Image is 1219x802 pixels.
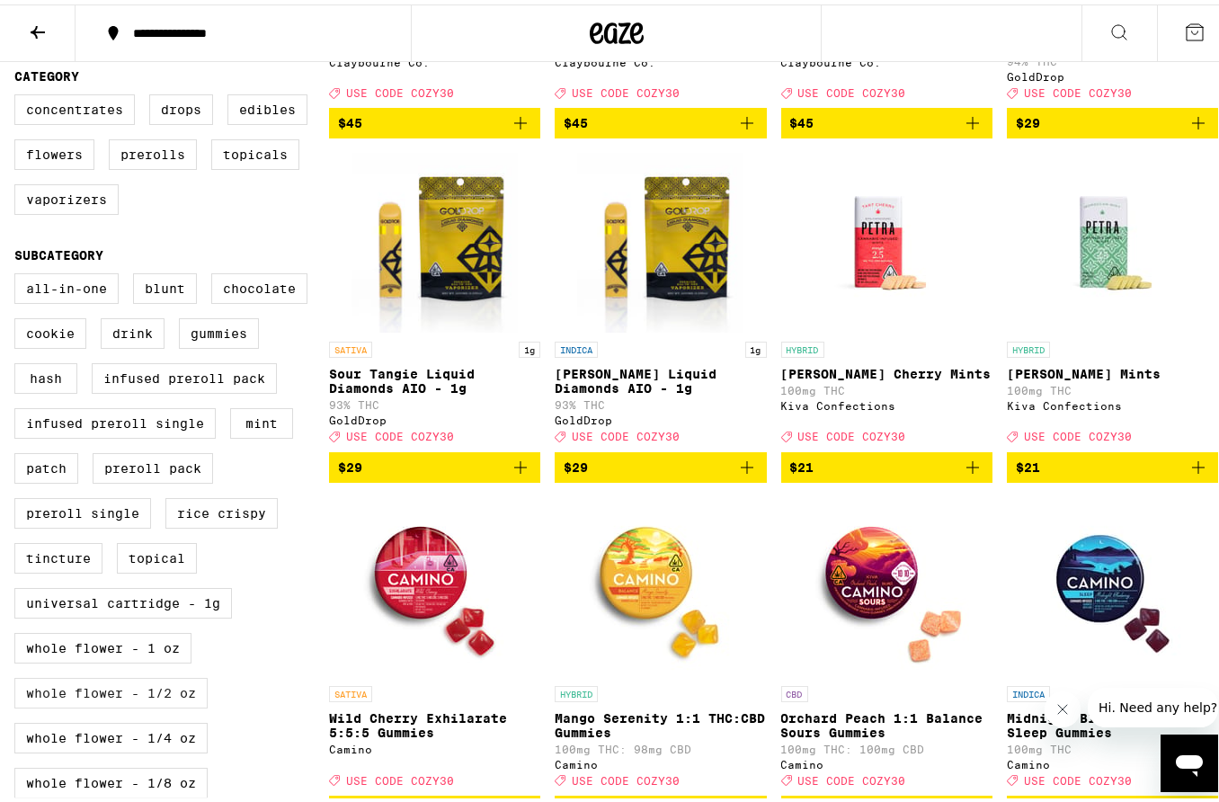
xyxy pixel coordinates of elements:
[14,673,208,704] label: Whole Flower - 1/2 oz
[577,148,743,328] img: GoldDrop - King Louis Liquid Diamonds AIO - 1g
[555,103,766,134] button: Add to bag
[555,739,766,751] p: 100mg THC: 98mg CBD
[555,682,598,698] p: HYBRID
[790,111,814,126] span: $45
[14,269,119,299] label: All-In-One
[1007,682,1050,698] p: INDICA
[1007,493,1218,791] a: Open page for Midnight Blueberry 5:1 Sleep Gummies from Camino
[781,707,992,735] p: Orchard Peach 1:1 Balance Sours Gummies
[14,90,135,120] label: Concentrates
[329,103,540,134] button: Add to bag
[745,337,767,353] p: 1g
[1024,83,1132,94] span: USE CODE COZY30
[798,83,906,94] span: USE CODE COZY30
[329,739,540,751] div: Camino
[1088,683,1218,723] iframe: Message from company
[133,269,197,299] label: Blunt
[1007,396,1218,407] div: Kiva Confections
[329,52,540,64] div: Claybourne Co.
[571,493,751,673] img: Camino - Mango Serenity 1:1 THC:CBD Gummies
[149,90,213,120] label: Drops
[1007,707,1218,735] p: Midnight Blueberry 5:1 Sleep Gummies
[555,448,766,478] button: Add to bag
[329,493,540,791] a: Open page for Wild Cherry Exhilarate 5:5:5 Gummies from Camino
[564,456,588,470] span: $29
[555,395,766,406] p: 93% THC
[109,135,197,165] label: Prerolls
[211,135,299,165] label: Topicals
[781,103,992,134] button: Add to bag
[555,707,766,735] p: Mango Serenity 1:1 THC:CBD Gummies
[346,427,454,439] span: USE CODE COZY30
[345,493,525,673] img: Camino - Wild Cherry Exhilarate 5:5:5 Gummies
[338,111,362,126] span: $45
[14,539,102,569] label: Tincture
[329,362,540,391] p: Sour Tangie Liquid Diamonds AIO - 1g
[555,337,598,353] p: INDICA
[1024,771,1132,782] span: USE CODE COZY30
[572,427,680,439] span: USE CODE COZY30
[329,148,540,447] a: Open page for Sour Tangie Liquid Diamonds AIO - 1g from GoldDrop
[14,449,78,479] label: Patch
[1007,103,1218,134] button: Add to bag
[781,380,992,392] p: 100mg THC
[14,718,208,749] label: Whole Flower - 1/4 oz
[101,314,165,344] label: Drink
[1007,337,1050,353] p: HYBRID
[230,404,293,434] label: Mint
[555,410,766,422] div: GoldDrop
[781,52,992,64] div: Claybourne Co.
[555,52,766,64] div: Claybourne Co.
[1007,754,1218,766] div: Camino
[14,584,232,614] label: Universal Cartridge - 1g
[1045,687,1081,723] iframe: Close message
[781,682,808,698] p: CBD
[93,449,213,479] label: Preroll Pack
[14,628,191,659] label: Whole Flower - 1 oz
[165,494,278,524] label: Rice Crispy
[14,404,216,434] label: Infused Preroll Single
[781,448,992,478] button: Add to bag
[329,395,540,406] p: 93% THC
[1022,148,1202,328] img: Kiva Confections - Petra Moroccan Mints
[14,494,151,524] label: Preroll Single
[92,359,277,389] label: Infused Preroll Pack
[346,771,454,782] span: USE CODE COZY30
[781,754,992,766] div: Camino
[14,244,103,258] legend: Subcategory
[1007,739,1218,751] p: 100mg THC
[572,771,680,782] span: USE CODE COZY30
[351,148,518,328] img: GoldDrop - Sour Tangie Liquid Diamonds AIO - 1g
[1007,448,1218,478] button: Add to bag
[1016,456,1040,470] span: $21
[555,493,766,791] a: Open page for Mango Serenity 1:1 THC:CBD Gummies from Camino
[798,427,906,439] span: USE CODE COZY30
[796,493,976,673] img: Camino - Orchard Peach 1:1 Balance Sours Gummies
[572,83,680,94] span: USE CODE COZY30
[1007,362,1218,377] p: [PERSON_NAME] Mints
[781,396,992,407] div: Kiva Confections
[338,456,362,470] span: $29
[790,456,814,470] span: $21
[227,90,307,120] label: Edibles
[329,337,372,353] p: SATIVA
[329,707,540,735] p: Wild Cherry Exhilarate 5:5:5 Gummies
[781,362,992,377] p: [PERSON_NAME] Cherry Mints
[1007,148,1218,447] a: Open page for Petra Moroccan Mints from Kiva Confections
[346,83,454,94] span: USE CODE COZY30
[1022,493,1202,673] img: Camino - Midnight Blueberry 5:1 Sleep Gummies
[117,539,197,569] label: Topical
[781,493,992,791] a: Open page for Orchard Peach 1:1 Balance Sours Gummies from Camino
[1007,380,1218,392] p: 100mg THC
[14,65,79,79] legend: Category
[14,763,208,794] label: Whole Flower - 1/8 oz
[796,148,976,328] img: Kiva Confections - Petra Tart Cherry Mints
[329,410,540,422] div: GoldDrop
[1161,730,1218,788] iframe: Button to launch messaging window
[1007,67,1218,78] div: GoldDrop
[555,148,766,447] a: Open page for King Louis Liquid Diamonds AIO - 1g from GoldDrop
[14,314,86,344] label: Cookie
[1024,427,1132,439] span: USE CODE COZY30
[14,359,77,389] label: Hash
